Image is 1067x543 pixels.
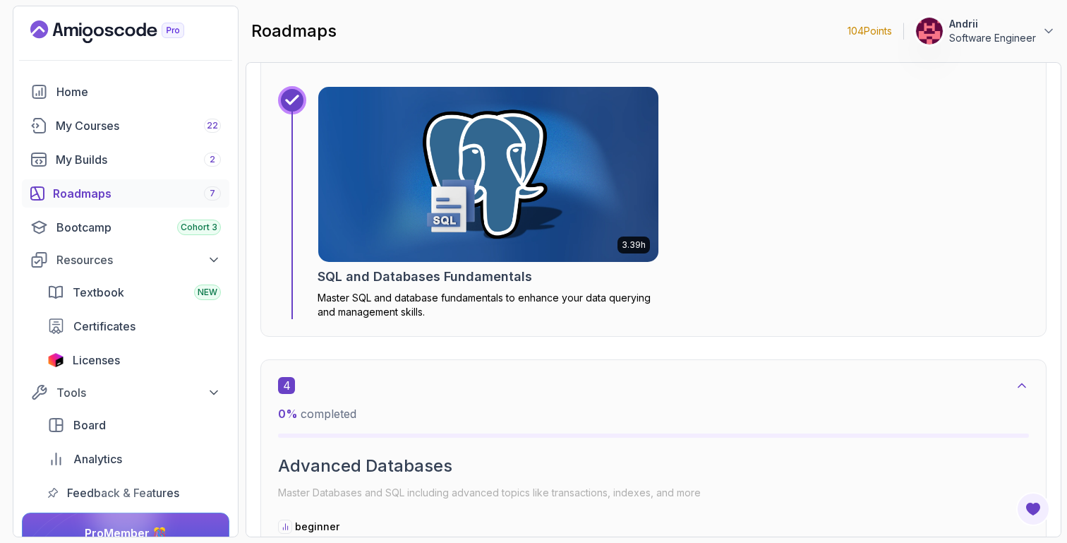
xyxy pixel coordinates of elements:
[210,188,215,199] span: 7
[39,411,229,439] a: board
[22,145,229,174] a: builds
[915,17,1056,45] button: user profile imageAndriiSoftware Engineer
[39,346,229,374] a: licenses
[207,120,218,131] span: 22
[1016,492,1050,526] button: Open Feedback Button
[56,219,221,236] div: Bootcamp
[39,445,229,473] a: analytics
[47,353,64,367] img: jetbrains icon
[210,154,215,165] span: 2
[22,112,229,140] a: courses
[56,384,221,401] div: Tools
[318,267,532,287] h2: SQL and Databases Fundamentals
[22,247,229,273] button: Resources
[53,185,221,202] div: Roadmaps
[39,479,229,507] a: feedback
[73,450,122,467] span: Analytics
[622,239,646,251] p: 3.39h
[278,377,295,394] span: 4
[310,83,667,266] img: SQL and Databases Fundamentals card
[30,20,217,43] a: Landing page
[181,222,217,233] span: Cohort 3
[848,24,892,38] p: 104 Points
[73,417,106,434] span: Board
[949,31,1036,45] p: Software Engineer
[39,312,229,340] a: certificates
[22,380,229,405] button: Tools
[278,483,1029,503] p: Master Databases and SQL including advanced topics like transactions, indexes, and more
[22,179,229,208] a: roadmaps
[56,117,221,134] div: My Courses
[56,83,221,100] div: Home
[22,213,229,241] a: bootcamp
[251,20,337,42] h2: roadmaps
[278,407,356,421] span: completed
[916,18,943,44] img: user profile image
[278,455,1029,477] h2: Advanced Databases
[56,151,221,168] div: My Builds
[22,78,229,106] a: home
[318,291,659,319] p: Master SQL and database fundamentals to enhance your data querying and management skills.
[318,86,659,319] a: SQL and Databases Fundamentals card3.39hSQL and Databases FundamentalsMaster SQL and database fun...
[295,520,339,534] p: beginner
[39,278,229,306] a: textbook
[56,251,221,268] div: Resources
[73,352,120,369] span: Licenses
[278,407,298,421] span: 0 %
[73,284,124,301] span: Textbook
[198,287,217,298] span: NEW
[67,484,179,501] span: Feedback & Features
[73,318,135,335] span: Certificates
[949,17,1036,31] p: Andrii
